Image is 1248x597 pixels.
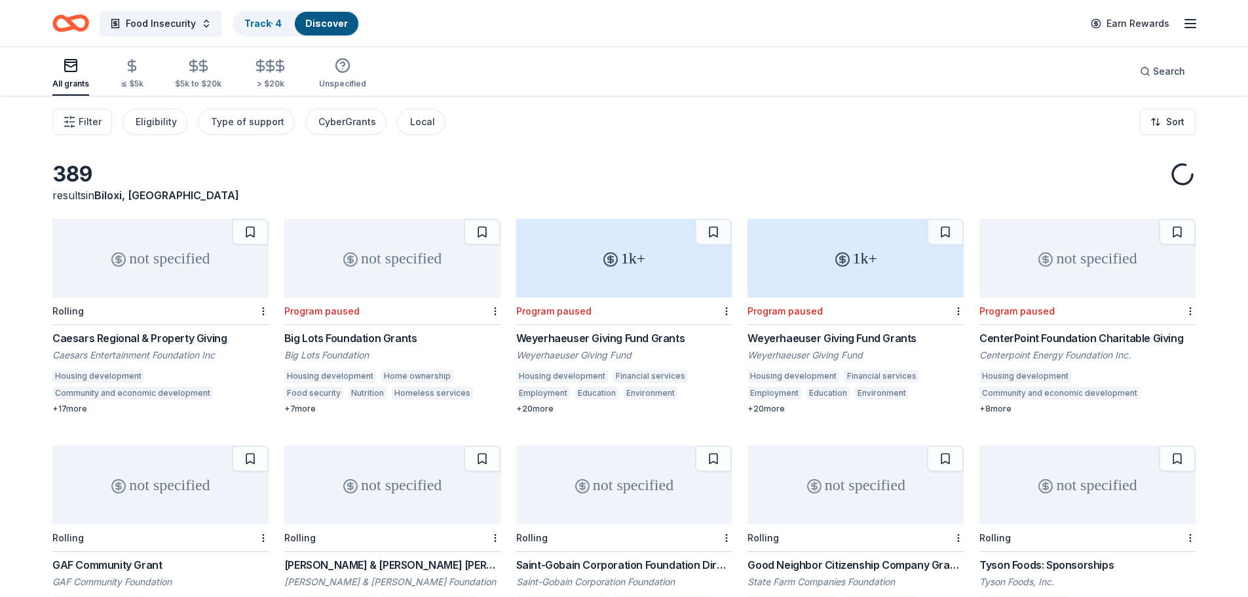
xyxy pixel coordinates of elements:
[52,161,269,187] div: 389
[516,305,592,317] div: Program paused
[979,575,1196,588] div: Tyson Foods, Inc.
[747,330,964,346] div: Weyerhaeuser Giving Fund Grants
[136,114,177,130] div: Eligibility
[319,79,366,89] div: Unspecified
[516,557,732,573] div: Saint-Gobain Corporation Foundation Direct Grants
[747,446,964,524] div: not specified
[397,109,445,135] button: Local
[233,10,360,37] button: Track· 4Discover
[123,109,187,135] button: Eligibility
[52,52,89,96] button: All grants
[381,370,453,383] div: Home ownership
[52,330,269,346] div: Caesars Regional & Property Giving
[52,370,144,383] div: Housing development
[979,446,1196,524] div: not specified
[624,387,677,400] div: Environment
[211,114,284,130] div: Type of support
[198,109,295,135] button: Type of support
[747,305,823,317] div: Program paused
[349,387,387,400] div: Nutrition
[79,114,102,130] span: Filter
[516,387,570,400] div: Employment
[516,404,732,414] div: + 20 more
[855,387,909,400] div: Environment
[121,53,143,96] button: ≤ $5k
[100,10,222,37] button: Food Insecurity
[979,557,1196,573] div: Tyson Foods: Sponsorships
[747,349,964,362] div: Weyerhaeuser Giving Fund
[52,446,269,524] div: not specified
[1083,12,1177,35] a: Earn Rewards
[284,305,360,317] div: Program paused
[747,404,964,414] div: + 20 more
[253,79,288,89] div: > $20k
[747,219,964,298] div: 1k+
[747,557,964,573] div: Good Neighbor Citizenship Company Grants
[979,387,1140,400] div: Community and economic development
[844,370,919,383] div: Financial services
[747,575,964,588] div: State Farm Companies Foundation
[52,8,89,39] a: Home
[516,219,732,298] div: 1k+
[516,219,732,414] a: 1k+Program pausedWeyerhaeuser Giving Fund GrantsWeyerhaeuser Giving FundHousing developmentFinanc...
[175,79,221,89] div: $5k to $20k
[121,79,143,89] div: ≤ $5k
[52,404,269,414] div: + 17 more
[52,109,112,135] button: Filter
[284,370,376,383] div: Housing development
[52,79,89,89] div: All grants
[284,349,501,362] div: Big Lots Foundation
[52,532,84,543] div: Rolling
[86,189,239,202] span: in
[305,18,348,29] a: Discover
[284,219,501,298] div: not specified
[52,349,269,362] div: Caesars Entertainment Foundation Inc
[516,349,732,362] div: Weyerhaeuser Giving Fund
[747,387,801,400] div: Employment
[1139,109,1196,135] button: Sort
[516,370,608,383] div: Housing development
[979,219,1196,298] div: not specified
[516,330,732,346] div: Weyerhaeuser Giving Fund Grants
[52,387,213,400] div: Community and economic development
[979,404,1196,414] div: + 8 more
[52,219,269,298] div: not specified
[747,532,779,543] div: Rolling
[318,114,376,130] div: CyberGrants
[979,370,1071,383] div: Housing development
[52,557,269,573] div: GAF Community Grant
[516,446,732,524] div: not specified
[284,404,501,414] div: + 7 more
[94,189,239,202] span: Biloxi, [GEOGRAPHIC_DATA]
[52,219,269,414] a: not specifiedRollingCaesars Regional & Property GivingCaesars Entertainment Foundation IncHousing...
[52,187,269,203] div: results
[1166,114,1184,130] span: Sort
[284,575,501,588] div: [PERSON_NAME] & [PERSON_NAME] Foundation
[1129,58,1196,85] button: Search
[244,18,282,29] a: Track· 4
[52,305,84,317] div: Rolling
[747,370,839,383] div: Housing development
[613,370,688,383] div: Financial services
[126,16,196,31] span: Food Insecurity
[52,575,269,588] div: GAF Community Foundation
[284,219,501,414] a: not specifiedProgram pausedBig Lots Foundation GrantsBig Lots FoundationHousing developmentHome o...
[516,575,732,588] div: Saint-Gobain Corporation Foundation
[979,330,1196,346] div: CenterPoint Foundation Charitable Giving
[284,446,501,524] div: not specified
[575,387,618,400] div: Education
[319,52,366,96] button: Unspecified
[410,114,435,130] div: Local
[284,387,343,400] div: Food security
[284,557,501,573] div: [PERSON_NAME] & [PERSON_NAME] [PERSON_NAME]
[747,219,964,414] a: 1k+Program pausedWeyerhaeuser Giving Fund GrantsWeyerhaeuser Giving FundHousing developmentFinanc...
[516,532,548,543] div: Rolling
[979,532,1011,543] div: Rolling
[284,330,501,346] div: Big Lots Foundation Grants
[175,53,221,96] button: $5k to $20k
[979,219,1196,414] a: not specifiedProgram pausedCenterPoint Foundation Charitable GivingCenterpoint Energy Foundation ...
[979,349,1196,362] div: Centerpoint Energy Foundation Inc.
[806,387,850,400] div: Education
[1153,64,1185,79] span: Search
[392,387,473,400] div: Homeless services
